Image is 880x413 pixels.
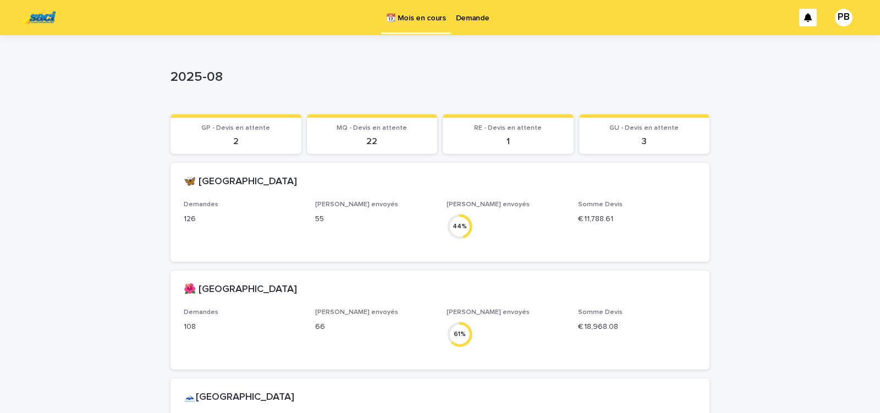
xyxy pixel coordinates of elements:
[835,9,853,26] div: PB
[313,136,431,147] p: 22
[315,309,398,316] span: [PERSON_NAME] envoyés
[184,392,294,404] h2: 🗻[GEOGRAPHIC_DATA]
[449,136,567,147] p: 1
[315,213,433,225] p: 55
[447,328,473,340] div: 61 %
[447,309,530,316] span: [PERSON_NAME] envoyés
[474,125,542,131] span: RE - Devis en attente
[184,284,297,296] h2: 🌺 [GEOGRAPHIC_DATA]
[184,321,302,333] p: 108
[578,213,696,225] p: € 11,788.61
[184,176,297,188] h2: 🦋 [GEOGRAPHIC_DATA]
[578,201,623,208] span: Somme Devis
[177,136,295,147] p: 2
[170,69,705,85] p: 2025-08
[315,201,398,208] span: [PERSON_NAME] envoyés
[315,321,433,333] p: 66
[586,136,703,147] p: 3
[184,309,218,316] span: Demandes
[22,7,56,29] img: UC29JcTLQ3GheANZ19ks
[609,125,679,131] span: GU - Devis en attente
[184,201,218,208] span: Demandes
[447,201,530,208] span: [PERSON_NAME] envoyés
[337,125,407,131] span: MQ - Devis en attente
[578,321,696,333] p: € 18,968.08
[578,309,623,316] span: Somme Devis
[447,221,473,232] div: 44 %
[184,213,302,225] p: 126
[201,125,270,131] span: GP - Devis en attente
